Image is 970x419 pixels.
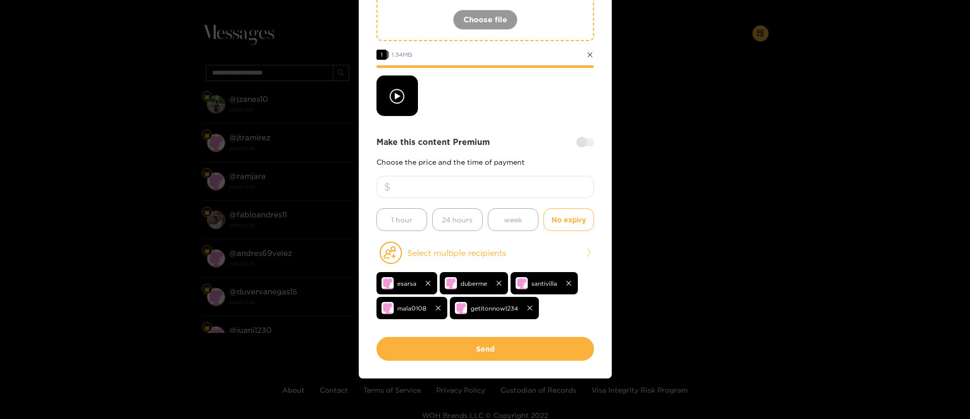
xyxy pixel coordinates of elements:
[382,302,394,314] img: no-avatar.png
[516,277,528,289] img: no-avatar.png
[376,208,427,231] button: 1 hour
[442,214,473,225] span: 24 hours
[392,51,412,58] span: 1.34 MB
[432,208,483,231] button: 24 hours
[531,278,557,289] span: santivilla
[376,50,387,60] span: 1
[376,158,594,166] p: Choose the price and the time of payment
[543,208,594,231] button: No expiry
[391,214,412,225] span: 1 hour
[460,278,487,289] span: duberme
[455,302,467,314] img: no-avatar.png
[488,208,538,231] button: week
[376,337,594,361] button: Send
[376,241,594,264] button: Select multiple recipients
[471,302,518,314] span: getitonnow1234
[504,214,522,225] span: week
[445,277,457,289] img: no-avatar.png
[376,136,490,148] strong: Make this content Premium
[397,302,427,314] span: mala0108
[552,214,586,225] span: No expiry
[382,277,394,289] img: no-avatar.png
[397,278,416,289] span: esarsa
[453,10,518,30] button: Choose file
